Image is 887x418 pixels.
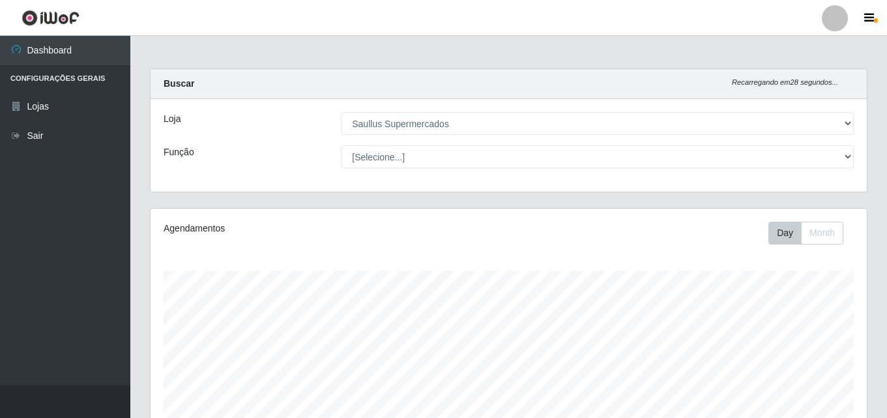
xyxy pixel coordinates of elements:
[164,222,440,235] div: Agendamentos
[768,222,843,245] div: First group
[164,112,181,126] label: Loja
[22,10,80,26] img: CoreUI Logo
[768,222,802,245] button: Day
[164,78,194,89] strong: Buscar
[164,145,194,159] label: Função
[768,222,854,245] div: Toolbar with button groups
[801,222,843,245] button: Month
[732,78,838,86] i: Recarregando em 28 segundos...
